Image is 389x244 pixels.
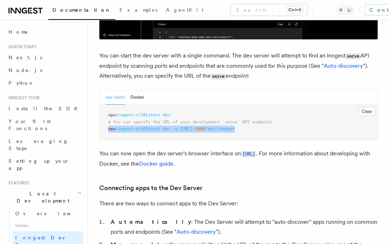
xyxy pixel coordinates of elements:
span: Overview [15,211,88,216]
span: Leveraging Steps [9,138,68,151]
a: AgentKit [162,2,208,19]
li: : The Dev Server will attempt to "auto-discover" apps running on common ports and endpoints (See ... [109,217,378,237]
kbd: Ctrl+K [287,6,303,13]
span: Documentation [52,7,111,13]
span: Features [6,180,29,186]
p: You can start the dev server with a single command. The dev server will attempt to find an Innges... [99,51,378,81]
a: Install the SDK [6,102,83,115]
a: Documentation [48,2,115,20]
a: Examples [115,2,162,19]
a: Python [6,77,83,89]
span: -u [173,126,178,131]
a: Docker guide [139,160,173,167]
a: Connecting apps to the Dev Server [99,183,202,193]
span: Install the SDK [9,106,82,111]
a: [URL] [241,150,256,157]
span: AgentKit [166,7,204,13]
button: Copy [359,107,375,116]
a: Auto-discovery [324,62,363,69]
span: Examples [120,7,157,13]
span: Python [9,80,34,86]
span: Node.js [9,67,42,73]
button: Search...Ctrl+K [230,4,307,16]
a: Auto-discovery [177,228,216,235]
a: Home [6,26,83,38]
span: Guides [12,220,83,231]
a: Node.js [6,64,83,77]
button: Toggle dark mode [337,6,354,14]
span: /api/inngest [205,126,235,131]
strong: Automatically [111,218,191,225]
span: npx [108,112,116,117]
span: Home [9,28,28,35]
span: 3000 [195,126,205,131]
span: dev [163,112,170,117]
button: Local Development [6,187,83,207]
code: serve [211,73,226,79]
span: Quick start [6,44,37,50]
code: serve [345,53,360,59]
p: There are two ways to connect apps to the Dev Server: [99,199,378,209]
code: [URL] [241,151,256,157]
span: inngest-cli@latest [116,126,160,131]
button: npx (npm) [105,90,125,105]
button: Docker [130,90,144,105]
a: Next.js [6,51,83,64]
span: Your first Functions [9,118,51,131]
a: Your first Functions [6,115,83,135]
p: You can now open the dev server's browser interface on . For more information about developing wi... [99,149,378,169]
span: inngest-cli@latest [116,112,160,117]
span: npx [108,126,116,131]
span: Setting up your app [9,158,70,171]
span: dev [163,126,170,131]
a: Leveraging Steps [6,135,83,155]
span: [URL]: [180,126,195,131]
span: Local Development [6,190,77,204]
span: Next.js [9,55,42,60]
span: Inngest tour [6,95,40,101]
a: Overview [12,207,83,220]
a: Setting up your app [6,155,83,174]
span: # You can specify the URL of your development `serve` API endpoint [108,120,272,124]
